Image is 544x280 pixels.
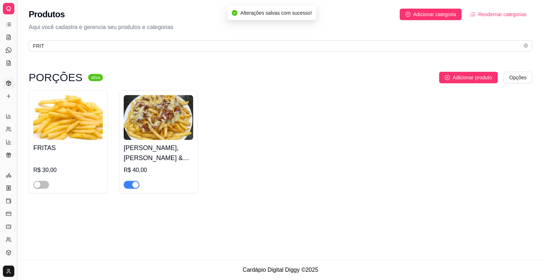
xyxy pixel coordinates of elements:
[88,74,103,81] sup: ativa
[29,73,82,82] h3: PORÇÕES
[124,143,193,163] h4: [PERSON_NAME], [PERSON_NAME] & BACON
[524,43,528,50] span: close-circle
[445,75,450,80] span: plus-circle
[478,10,527,18] span: Reodernar categorias
[524,43,528,48] span: close-circle
[33,42,522,50] input: Buscar por nome ou código do produto
[400,9,462,20] button: Adicionar categoria
[465,9,533,20] button: Reodernar categorias
[413,10,457,18] span: Adicionar categoria
[17,260,544,280] footer: Cardápio Digital Diggy © 2025
[33,143,103,153] h4: FRITAS
[453,74,492,81] span: Adicionar produto
[232,10,238,16] span: check-circle
[124,166,193,174] div: R$ 40,00
[33,166,103,174] div: R$ 30,00
[470,12,476,17] span: ordered-list
[124,95,193,140] img: product-image
[29,23,533,32] p: Aqui você cadastra e gerencia seu produtos e categorias
[510,74,527,81] span: Opções
[406,12,411,17] span: plus-circle
[504,72,533,83] button: Opções
[439,72,498,83] button: Adicionar produto
[33,95,103,140] img: product-image
[29,9,65,20] h2: Produtos
[241,10,312,16] span: Alterações salvas com sucesso!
